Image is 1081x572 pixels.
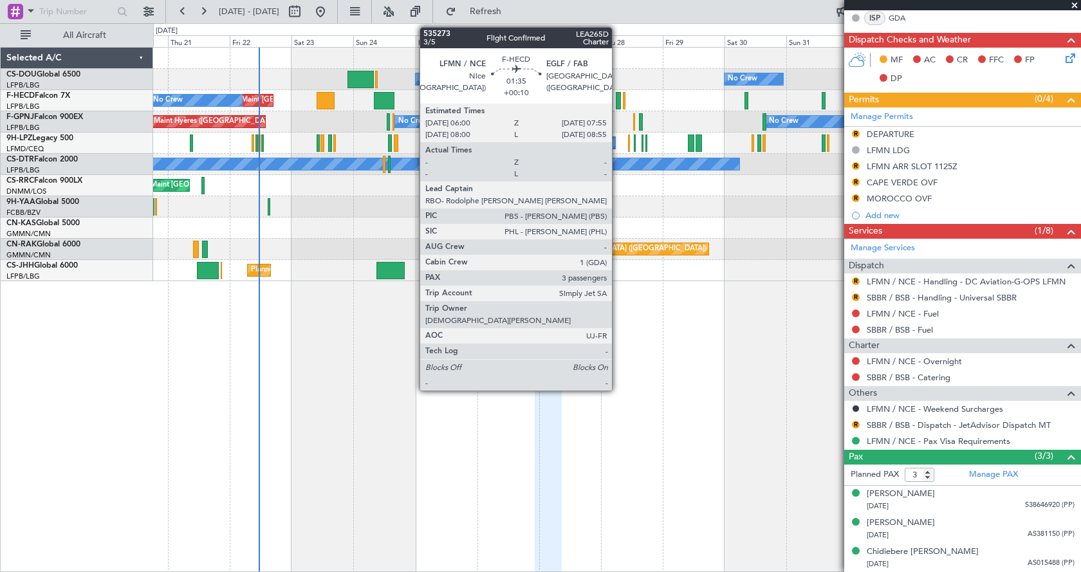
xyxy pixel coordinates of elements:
[867,559,889,569] span: [DATE]
[1025,500,1075,511] span: 538646920 (PP)
[6,198,35,206] span: 9H-YAA
[439,1,517,22] button: Refresh
[156,26,178,37] div: [DATE]
[527,133,557,152] div: No Crew
[6,262,78,270] a: CS-JHHGlobal 6000
[135,112,353,131] div: AOG Maint Hyères ([GEOGRAPHIC_DATA]-[GEOGRAPHIC_DATA])
[1028,529,1075,540] span: AS381150 (PP)
[852,277,860,285] button: R
[6,241,80,248] a: CN-RAKGlobal 6000
[6,113,34,121] span: F-GPNJ
[849,259,884,273] span: Dispatch
[851,468,899,481] label: Planned PAX
[33,31,136,40] span: All Aircraft
[6,71,80,78] a: CS-DOUGlobal 6500
[219,6,279,17] span: [DATE] - [DATE]
[6,177,34,185] span: CS-RRC
[6,198,79,206] a: 9H-YAAGlobal 5000
[867,308,939,319] a: LFMN / NCE - Fuel
[867,501,889,511] span: [DATE]
[957,54,968,67] span: CR
[852,421,860,429] button: R
[867,436,1010,447] a: LFMN / NCE - Pax Visa Requirements
[924,54,936,67] span: AC
[353,35,415,47] div: Sun 24
[6,156,34,163] span: CS-DTR
[867,292,1017,303] a: SBBR / BSB - Handling - Universal SBBR
[504,239,707,259] div: Planned Maint [GEOGRAPHIC_DATA] ([GEOGRAPHIC_DATA])
[419,69,472,89] div: A/C Unavailable
[867,161,957,172] div: LFMN ARR SLOT 1125Z
[889,12,918,24] a: GDA
[6,102,40,111] a: LFPB/LBG
[852,194,860,202] button: R
[725,35,786,47] div: Sat 30
[867,356,962,367] a: LFMN / NCE - Overnight
[291,35,353,47] div: Sat 23
[6,92,35,100] span: F-HECD
[867,517,935,530] div: [PERSON_NAME]
[849,338,880,353] span: Charter
[6,123,40,133] a: LFPB/LBG
[6,272,40,281] a: LFPB/LBG
[6,134,73,142] a: 9H-LPZLegacy 500
[6,219,36,227] span: CN-KAS
[6,208,41,217] a: FCBB/BZV
[6,156,78,163] a: CS-DTRFalcon 2000
[867,403,1003,414] a: LFMN / NCE - Weekend Surcharges
[6,262,34,270] span: CS-JHH
[728,69,757,89] div: No Crew
[867,420,1051,430] a: SBBR / BSB - Dispatch - JetAdvisor Dispatch MT
[459,7,513,16] span: Refresh
[1028,558,1075,569] span: AS015488 (PP)
[6,144,44,154] a: LFMD/CEQ
[891,54,903,67] span: MF
[867,488,935,501] div: [PERSON_NAME]
[6,80,40,90] a: LFPB/LBG
[849,386,877,401] span: Others
[891,73,902,86] span: DP
[6,250,51,260] a: GMMN/CMN
[969,468,1018,481] a: Manage PAX
[1035,449,1053,463] span: (3/3)
[6,187,46,196] a: DNMM/LOS
[477,35,539,47] div: Tue 26
[851,242,915,255] a: Manage Services
[867,129,914,140] div: DEPARTURE
[867,193,932,204] div: MOROCCO OVF
[6,177,82,185] a: CS-RRCFalcon 900LX
[989,54,1004,67] span: FFC
[867,530,889,540] span: [DATE]
[251,261,454,280] div: Planned Maint [GEOGRAPHIC_DATA] ([GEOGRAPHIC_DATA])
[1025,54,1035,67] span: FP
[786,35,848,47] div: Sun 31
[539,35,601,47] div: Wed 27
[867,177,938,188] div: CAPE VERDE OVF
[6,113,83,121] a: F-GPNJFalcon 900EX
[867,546,979,558] div: Chidiebere [PERSON_NAME]
[153,91,183,110] div: No Crew
[867,145,910,156] div: LFMN LDG
[852,178,860,186] button: R
[6,229,51,239] a: GMMN/CMN
[39,2,113,21] input: Trip Number
[849,93,879,107] span: Permits
[1035,224,1053,237] span: (1/8)
[6,71,37,78] span: CS-DOU
[6,165,40,175] a: LFPB/LBG
[6,92,70,100] a: F-HECDFalcon 7X
[852,130,860,138] button: R
[1035,92,1053,106] span: (0/4)
[230,35,291,47] div: Fri 22
[852,162,860,170] button: R
[416,35,477,47] div: Mon 25
[852,293,860,301] button: R
[6,134,32,142] span: 9H-LPZ
[867,324,933,335] a: SBBR / BSB - Fuel
[601,35,663,47] div: Thu 28
[867,276,1066,287] a: LFMN / NCE - Handling - DC Aviation-G-OPS LFMN
[849,224,882,239] span: Services
[6,241,37,248] span: CN-RAK
[849,450,863,465] span: Pax
[6,219,80,227] a: CN-KASGlobal 5000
